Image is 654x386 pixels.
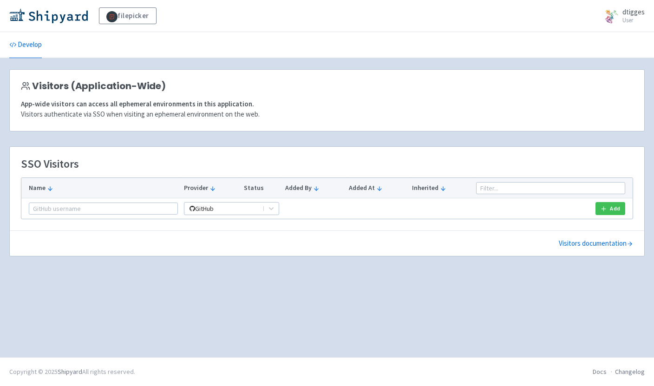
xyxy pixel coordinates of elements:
a: dtigges User [598,8,645,23]
p: Visitors authenticate via SSO when visiting an ephemeral environment on the web. [21,109,633,120]
div: Copyright © 2025 All rights reserved. [9,367,135,377]
button: Provider [184,183,238,193]
img: Shipyard logo [9,8,88,23]
button: Add [595,202,625,215]
a: Develop [9,32,42,58]
h3: SSO Visitors [21,158,79,170]
a: Shipyard [58,367,82,376]
span: Visitors (Application-Wide) [32,81,166,92]
span: dtigges [622,7,645,16]
a: filepicker [99,7,157,24]
input: GitHub username [29,203,178,215]
button: Added At [349,183,406,193]
th: Status [241,178,282,198]
a: Visitors documentation [559,238,633,249]
button: Inherited [412,183,470,193]
small: User [622,17,645,23]
input: Filter... [476,182,625,194]
strong: App-wide visitors can access all ephemeral environments in this application. [21,99,254,108]
a: Changelog [615,367,645,376]
button: Name [29,183,178,193]
button: Added By [285,183,343,193]
a: Docs [593,367,607,376]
